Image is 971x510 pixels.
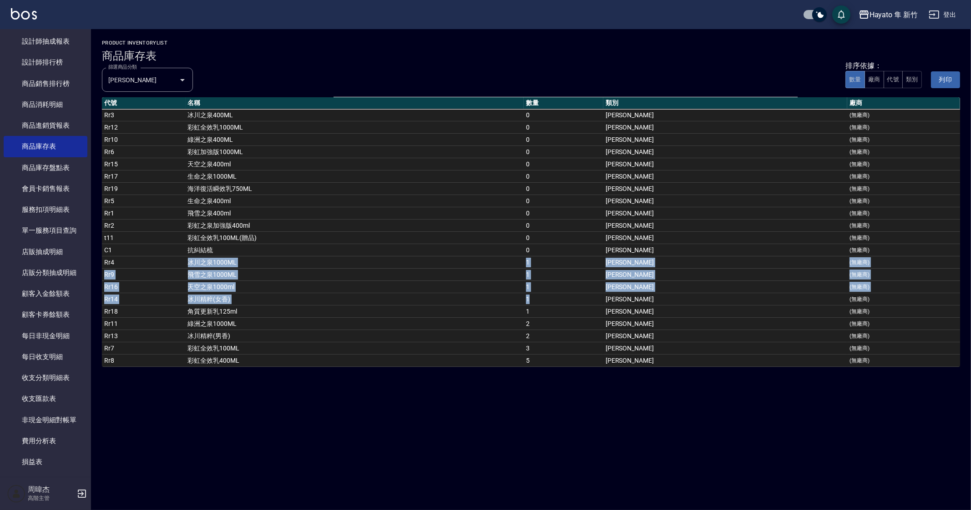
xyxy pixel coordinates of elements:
[524,293,603,305] td: 1
[4,241,87,262] a: 店販抽成明細
[850,149,870,155] small: (無廠商)
[186,244,524,256] td: 抗糾結梳
[845,61,922,71] div: 排序依據：
[603,318,847,330] td: [PERSON_NAME]
[603,293,847,305] td: [PERSON_NAME]
[832,5,850,24] button: save
[186,146,524,158] td: 彩虹加強版1000ML
[4,346,87,367] a: 每日收支明細
[186,305,524,318] td: 角質更新乳125ml
[186,109,524,121] td: 冰川之泉400ML
[524,195,603,207] td: 0
[7,485,25,503] img: Person
[603,355,847,367] td: [PERSON_NAME]
[4,451,87,472] a: 損益表
[850,271,870,278] small: (無廠商)
[524,305,603,318] td: 1
[4,199,87,220] a: 服務扣項明細表
[4,31,87,52] a: 設計師抽成報表
[11,8,37,20] img: Logo
[925,6,960,23] button: 登出
[4,283,87,304] a: 顧客入金餘額表
[4,136,87,157] a: 商品庫存表
[845,71,865,89] button: 數量
[603,269,847,281] td: [PERSON_NAME]
[102,97,186,109] th: 代號
[850,296,870,302] small: (無廠商)
[524,220,603,232] td: 0
[186,97,524,109] th: 名稱
[603,232,847,244] td: [PERSON_NAME]
[603,146,847,158] td: [PERSON_NAME]
[4,178,87,199] a: 會員卡銷售報表
[524,158,603,170] td: 0
[603,170,847,183] td: [PERSON_NAME]
[603,305,847,318] td: [PERSON_NAME]
[850,247,870,253] small: (無廠商)
[4,262,87,283] a: 店販分類抽成明細
[850,357,870,364] small: (無廠商)
[102,293,186,305] td: Rr14
[4,325,87,346] a: 每日非現金明細
[186,330,524,342] td: 冰川精粹(男香)
[4,220,87,241] a: 單一服務項目查詢
[102,281,186,293] td: Rr16
[850,284,870,290] small: (無廠商)
[102,109,186,121] td: Rr3
[186,195,524,207] td: 生命之泉400ml
[850,222,870,229] small: (無廠商)
[102,170,186,183] td: Rr17
[524,281,603,293] td: 1
[850,124,870,130] small: (無廠商)
[870,9,918,20] div: Hayato 隼 新竹
[102,342,186,355] td: Rr7
[524,232,603,244] td: 0
[186,293,524,305] td: 冰川精粹(女香)
[102,355,186,367] td: Rr8
[186,256,524,269] td: 冰川之泉1000ML
[603,158,847,170] td: [PERSON_NAME]
[850,320,870,327] small: (無廠商)
[186,207,524,220] td: 飛雪之泉400ml
[902,71,922,89] button: 類別
[603,220,847,232] td: [PERSON_NAME]
[855,5,921,24] button: Hayato 隼 新竹
[850,185,870,192] small: (無廠商)
[186,232,524,244] td: 彩虹全效乳100ML(贈品)
[850,173,870,180] small: (無廠商)
[186,342,524,355] td: 彩虹全效乳100ML
[847,97,960,109] th: 廠商
[603,342,847,355] td: [PERSON_NAME]
[186,134,524,146] td: 綠洲之泉400ML
[106,72,163,88] input: 分類名稱
[884,71,903,89] button: 代號
[850,308,870,315] small: (無廠商)
[186,355,524,367] td: 彩虹全效乳400ML
[102,256,186,269] td: Rr4
[102,158,186,170] td: Rr15
[524,256,603,269] td: 1
[850,259,870,265] small: (無廠商)
[186,269,524,281] td: 飛雪之泉1000ML
[603,207,847,220] td: [PERSON_NAME]
[186,183,524,195] td: 海洋復活瞬效乳750ML
[102,269,186,281] td: Rr9
[28,485,74,494] h5: 周暐杰
[186,158,524,170] td: 天空之泉400ml
[603,183,847,195] td: [PERSON_NAME]
[4,388,87,409] a: 收支匯款表
[102,244,186,256] td: C1
[4,94,87,115] a: 商品消耗明細
[4,73,87,94] a: 商品銷售排行榜
[603,195,847,207] td: [PERSON_NAME]
[524,269,603,281] td: 1
[603,97,847,109] th: 類別
[186,281,524,293] td: 天空之泉1000ml
[524,183,603,195] td: 0
[186,170,524,183] td: 生命之泉1000ML
[4,157,87,178] a: 商品庫存盤點表
[524,342,603,355] td: 3
[603,109,847,121] td: [PERSON_NAME]
[524,97,603,109] th: 數量
[850,112,870,118] small: (無廠商)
